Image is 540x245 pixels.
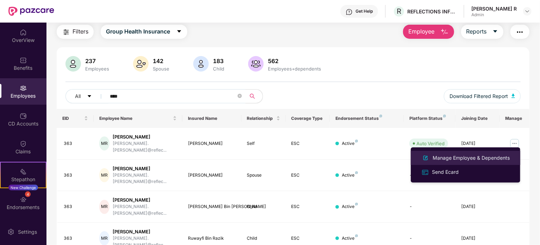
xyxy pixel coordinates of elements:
th: Coverage Type [286,109,330,128]
img: svg+xml;base64,PHN2ZyB4bWxucz0iaHR0cDovL3d3dy53My5vcmcvMjAwMC9zdmciIHhtbG5zOnhsaW5rPSJodHRwOi8vd3... [440,28,449,36]
span: Download Filtered Report [450,92,508,100]
div: MR [99,168,109,182]
th: EID [57,109,94,128]
div: Employees [84,66,111,72]
div: Admin [471,12,517,18]
th: Joining Date [456,109,500,128]
span: caret-down [176,29,182,35]
div: Spouse [247,172,280,179]
div: New Challenge [8,185,38,190]
td: - [404,191,456,223]
th: Relationship [241,109,286,128]
div: Auto Verified [416,140,445,147]
span: close-circle [238,94,242,98]
div: Child [247,203,280,210]
img: svg+xml;base64,PHN2ZyB4bWxucz0iaHR0cDovL3d3dy53My5vcmcvMjAwMC9zdmciIHdpZHRoPSIyNCIgaGVpZ2h0PSIyNC... [62,28,70,36]
div: 237 [84,57,111,65]
span: close-circle [238,93,242,100]
td: - [404,160,456,191]
div: [DATE] [461,203,494,210]
th: Employee Name [94,109,182,128]
div: ESC [291,140,325,147]
div: Active [342,172,358,179]
div: [PERSON_NAME].[PERSON_NAME]@reflec... [113,203,177,217]
button: search [245,89,263,103]
div: [DATE] [461,140,494,147]
button: Download Filtered Report [444,89,521,103]
img: svg+xml;base64,PHN2ZyB4bWxucz0iaHR0cDovL3d3dy53My5vcmcvMjAwMC9zdmciIHhtbG5zOnhsaW5rPSJodHRwOi8vd3... [133,56,149,72]
span: Employee Name [99,116,171,121]
div: [PERSON_NAME] [113,197,177,203]
div: Stepathon [1,176,46,183]
div: MR [99,136,109,151]
div: ESC [291,235,325,242]
img: svg+xml;base64,PHN2ZyB4bWxucz0iaHR0cDovL3d3dy53My5vcmcvMjAwMC9zdmciIHhtbG5zOnhsaW5rPSJodHRwOi8vd3... [421,154,430,162]
img: svg+xml;base64,PHN2ZyB4bWxucz0iaHR0cDovL3d3dy53My5vcmcvMjAwMC9zdmciIHdpZHRoPSIyMSIgaGVpZ2h0PSIyMC... [20,168,27,175]
div: [PERSON_NAME] [113,134,177,140]
div: Get Help [356,8,373,14]
div: 4 [25,191,31,197]
span: caret-down [87,94,92,99]
span: caret-down [492,29,498,35]
div: Ruwayfi Bin Razik [188,235,236,242]
img: svg+xml;base64,PHN2ZyB4bWxucz0iaHR0cDovL3d3dy53My5vcmcvMjAwMC9zdmciIHhtbG5zOnhsaW5rPSJodHRwOi8vd3... [193,56,209,72]
span: Filters [73,27,88,36]
img: svg+xml;base64,PHN2ZyB4bWxucz0iaHR0cDovL3d3dy53My5vcmcvMjAwMC9zdmciIHhtbG5zOnhsaW5rPSJodHRwOi8vd3... [511,94,515,98]
img: svg+xml;base64,PHN2ZyB4bWxucz0iaHR0cDovL3d3dy53My5vcmcvMjAwMC9zdmciIHdpZHRoPSIyNCIgaGVpZ2h0PSIyNC... [516,28,524,36]
img: svg+xml;base64,PHN2ZyB4bWxucz0iaHR0cDovL3d3dy53My5vcmcvMjAwMC9zdmciIHdpZHRoPSI4IiBoZWlnaHQ9IjgiIH... [379,115,382,117]
img: svg+xml;base64,PHN2ZyB4bWxucz0iaHR0cDovL3d3dy53My5vcmcvMjAwMC9zdmciIHdpZHRoPSI4IiBoZWlnaHQ9IjgiIH... [355,203,358,206]
img: svg+xml;base64,PHN2ZyBpZD0iSG9tZSIgeG1sbnM9Imh0dHA6Ly93d3cudzMub3JnLzIwMDAvc3ZnIiB3aWR0aD0iMjAiIG... [20,29,27,36]
div: [PERSON_NAME].[PERSON_NAME]@reflec... [113,140,177,154]
img: svg+xml;base64,PHN2ZyBpZD0iRW1wbG95ZWVzIiB4bWxucz0iaHR0cDovL3d3dy53My5vcmcvMjAwMC9zdmciIHdpZHRoPS... [20,85,27,92]
img: svg+xml;base64,PHN2ZyBpZD0iU2V0dGluZy0yMHgyMCIgeG1sbnM9Imh0dHA6Ly93d3cudzMub3JnLzIwMDAvc3ZnIiB3aW... [7,228,14,235]
img: svg+xml;base64,PHN2ZyBpZD0iRHJvcGRvd24tMzJ4MzIiIHhtbG5zPSJodHRwOi8vd3d3LnczLm9yZy8yMDAwL3N2ZyIgd2... [525,8,530,14]
th: Manage [500,109,529,128]
img: svg+xml;base64,PHN2ZyB4bWxucz0iaHR0cDovL3d3dy53My5vcmcvMjAwMC9zdmciIHhtbG5zOnhsaW5rPSJodHRwOi8vd3... [248,56,264,72]
div: 142 [151,57,171,65]
div: [PERSON_NAME] [113,228,177,235]
img: svg+xml;base64,PHN2ZyBpZD0iQ0RfQWNjb3VudHMiIGRhdGEtbmFtZT0iQ0QgQWNjb3VudHMiIHhtbG5zPSJodHRwOi8vd3... [20,112,27,120]
div: [DATE] [461,235,494,242]
span: R [397,7,401,16]
div: MR [99,200,109,214]
img: svg+xml;base64,PHN2ZyBpZD0iQ2xhaW0iIHhtbG5zPSJodHRwOi8vd3d3LnczLm9yZy8yMDAwL3N2ZyIgd2lkdGg9IjIwIi... [20,140,27,147]
div: [PERSON_NAME] [113,165,177,172]
div: 562 [266,57,322,65]
div: Platform Status [409,116,450,121]
img: New Pazcare Logo [8,7,54,16]
img: svg+xml;base64,PHN2ZyB4bWxucz0iaHR0cDovL3d3dy53My5vcmcvMjAwMC9zdmciIHdpZHRoPSI4IiBoZWlnaHQ9IjgiIH... [355,171,358,174]
div: Spouse [151,66,171,72]
div: Active [342,235,358,242]
span: search [245,93,259,99]
img: svg+xml;base64,PHN2ZyB4bWxucz0iaHR0cDovL3d3dy53My5vcmcvMjAwMC9zdmciIHhtbG5zOnhsaW5rPSJodHRwOi8vd3... [65,56,81,72]
div: ESC [291,172,325,179]
span: Relationship [247,116,275,121]
img: svg+xml;base64,PHN2ZyB4bWxucz0iaHR0cDovL3d3dy53My5vcmcvMjAwMC9zdmciIHdpZHRoPSI4IiBoZWlnaHQ9IjgiIH... [355,140,358,142]
div: 363 [64,235,88,242]
span: Group Health Insurance [106,27,170,36]
div: Endorsement Status [335,116,398,121]
div: Self [247,140,280,147]
div: [PERSON_NAME] Bin [PERSON_NAME] [188,203,236,210]
span: All [75,92,81,100]
div: 183 [212,57,226,65]
img: manageButton [509,138,520,149]
div: [PERSON_NAME] [188,172,236,179]
button: Allcaret-down [65,89,108,103]
th: Insured Name [182,109,241,128]
div: 363 [64,140,88,147]
span: Reports [466,27,487,36]
img: svg+xml;base64,PHN2ZyB4bWxucz0iaHR0cDovL3d3dy53My5vcmcvMjAwMC9zdmciIHdpZHRoPSI4IiBoZWlnaHQ9IjgiIH... [355,234,358,237]
img: svg+xml;base64,PHN2ZyBpZD0iQmVuZWZpdHMiIHhtbG5zPSJodHRwOi8vd3d3LnczLm9yZy8yMDAwL3N2ZyIgd2lkdGg9Ij... [20,57,27,64]
div: 363 [64,172,88,179]
span: Employee [408,27,435,36]
button: Group Health Insurancecaret-down [101,25,187,39]
button: Filters [57,25,94,39]
button: Reportscaret-down [461,25,503,39]
div: Active [342,203,358,210]
div: REFLECTIONS INFOSYSTEMS PRIVATE LIMITED [407,8,457,15]
img: svg+xml;base64,PHN2ZyBpZD0iSGVscC0zMngzMiIgeG1sbnM9Imh0dHA6Ly93d3cudzMub3JnLzIwMDAvc3ZnIiB3aWR0aD... [346,8,353,16]
div: Send Ecard [431,168,460,176]
button: Employee [403,25,454,39]
span: EID [62,116,83,121]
